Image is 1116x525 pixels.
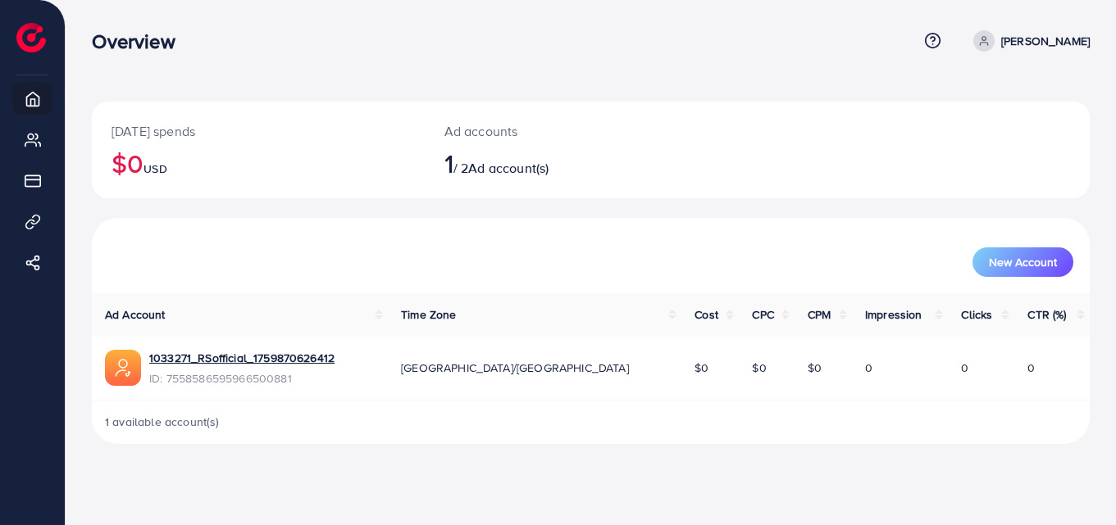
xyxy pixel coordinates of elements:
h2: / 2 [444,147,654,179]
img: ic-ads-acc.e4c84228.svg [105,350,141,386]
span: 0 [865,360,872,376]
p: [DATE] spends [112,121,405,141]
span: ID: 7558586595966500881 [149,370,335,387]
span: Impression [865,306,922,323]
span: USD [143,161,166,177]
span: CPC [752,306,773,323]
h2: $0 [112,147,405,179]
span: CTR (%) [1027,306,1066,323]
button: New Account [973,247,1073,277]
iframe: Chat [1046,451,1104,513]
span: $0 [752,360,766,376]
a: [PERSON_NAME] [967,30,1090,52]
p: [PERSON_NAME] [1001,31,1090,51]
span: [GEOGRAPHIC_DATA]/[GEOGRAPHIC_DATA] [401,360,629,376]
span: Ad account(s) [468,159,549,177]
span: CPM [808,306,831,323]
span: 0 [961,360,968,376]
span: 0 [1027,360,1035,376]
a: 1033271_RSofficial_1759870626412 [149,350,335,366]
span: $0 [695,360,708,376]
span: Cost [695,306,718,323]
span: 1 available account(s) [105,414,220,430]
h3: Overview [92,29,188,53]
img: logo [16,23,46,52]
span: $0 [808,360,822,376]
span: Clicks [961,306,992,323]
span: Ad Account [105,306,166,323]
span: Time Zone [401,306,456,323]
span: New Account [989,256,1057,268]
span: 1 [444,144,453,182]
p: Ad accounts [444,121,654,141]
